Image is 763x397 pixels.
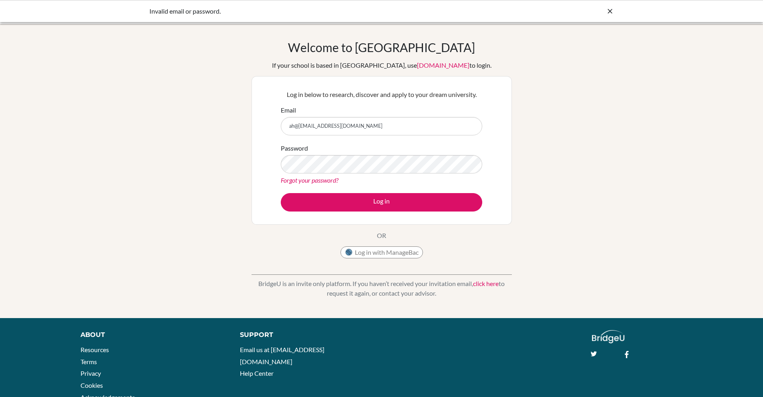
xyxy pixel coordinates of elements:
div: If your school is based in [GEOGRAPHIC_DATA], use to login. [272,60,491,70]
img: logo_white@2x-f4f0deed5e89b7ecb1c2cc34c3e3d731f90f0f143d5ea2071677605dd97b5244.png [592,330,624,343]
h1: Welcome to [GEOGRAPHIC_DATA] [288,40,475,54]
a: [DOMAIN_NAME] [417,61,469,69]
button: Log in [281,193,482,212]
a: click here [473,280,499,287]
a: Forgot your password? [281,176,338,184]
a: Terms [81,358,97,365]
a: Resources [81,346,109,353]
button: Log in with ManageBac [340,246,423,258]
label: Email [281,105,296,115]
p: Log in below to research, discover and apply to your dream university. [281,90,482,99]
label: Password [281,143,308,153]
div: About [81,330,222,340]
a: Help Center [240,369,274,377]
a: Cookies [81,381,103,389]
a: Privacy [81,369,101,377]
a: Email us at [EMAIL_ADDRESS][DOMAIN_NAME] [240,346,324,365]
div: Invalid email or password. [149,6,494,16]
div: Support [240,330,372,340]
p: OR [377,231,386,240]
p: BridgeU is an invite only platform. If you haven’t received your invitation email, to request it ... [252,279,512,298]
